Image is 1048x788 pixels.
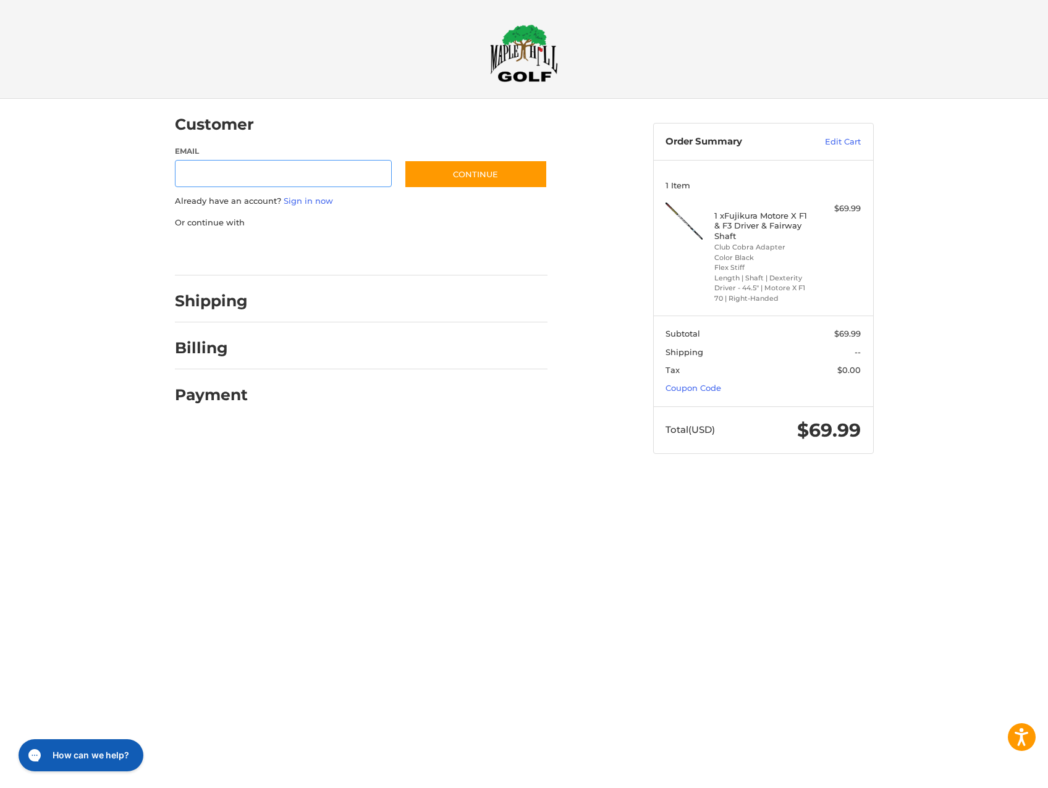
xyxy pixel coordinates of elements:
span: Shipping [666,347,703,357]
div: $69.99 [812,203,861,215]
span: Subtotal [666,329,700,338]
iframe: PayPal-venmo [380,241,473,263]
label: Email [175,146,392,157]
p: Or continue with [175,217,547,229]
li: Color Black [714,253,809,263]
li: Length | Shaft | Dexterity Driver - 44.5" | Motore X F1 70 | Right-Handed [714,273,809,304]
img: Maple Hill Golf [490,24,558,82]
a: Sign in now [284,196,333,206]
iframe: PayPal-paylater [276,241,368,263]
iframe: PayPal-paypal [171,241,263,263]
a: Coupon Code [666,383,721,393]
button: Continue [404,160,547,188]
span: $69.99 [834,329,861,338]
h2: Shipping [175,291,248,311]
li: Flex Stiff [714,262,809,273]
h2: Customer [175,115,254,134]
span: Total (USD) [666,424,715,435]
h3: Order Summary [666,136,798,148]
h2: Payment [175,385,248,404]
span: $0.00 [837,365,861,375]
p: Already have an account? [175,195,547,207]
span: $69.99 [797,419,861,442]
span: Tax [666,365,680,375]
span: -- [855,347,861,357]
a: Edit Cart [798,136,861,148]
h2: Billing [175,338,247,358]
h3: 1 Item [666,180,861,190]
li: Club Cobra Adapter [714,242,809,253]
h4: 1 x Fujikura Motore X F1 & F3 Driver & Fairway Shaft [714,211,809,241]
iframe: Gorgias live chat messenger [12,735,147,776]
